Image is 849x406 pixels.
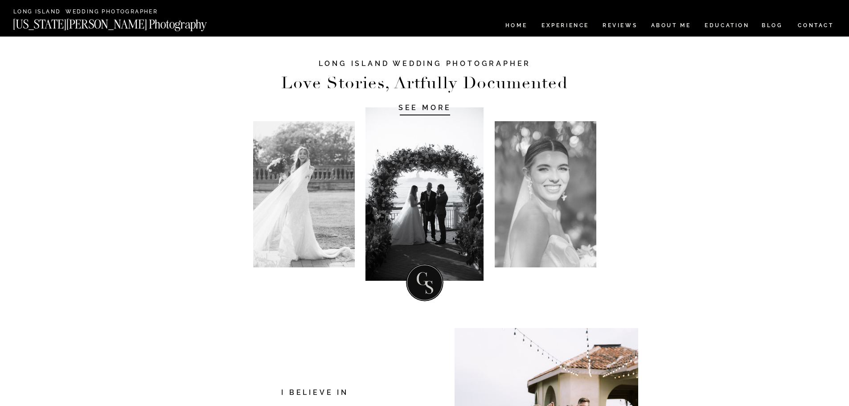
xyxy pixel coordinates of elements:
[504,23,529,30] a: HOME
[704,23,751,30] a: EDUCATION
[13,9,161,16] a: Long Island Wedding Photographer
[234,387,396,399] h2: I believe in
[272,76,578,91] h2: Love Stories, Artfully Documented
[651,23,691,30] a: ABOUT ME
[383,103,468,112] a: SEE MORE
[797,21,834,30] a: CONTACT
[762,23,783,30] a: BLOG
[13,18,237,26] a: [US_STATE][PERSON_NAME] Photography
[541,23,588,30] a: Experience
[308,59,542,77] h1: LONG ISLAND WEDDING PHOTOGRAPHEr
[603,23,636,30] a: REVIEWS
